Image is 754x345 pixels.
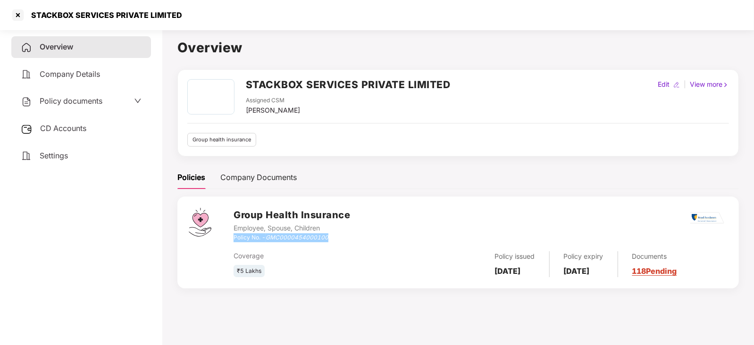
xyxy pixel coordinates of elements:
[21,42,32,53] img: svg+xml;base64,PHN2ZyB4bWxucz0iaHR0cDovL3d3dy53My5vcmcvMjAwMC9zdmciIHdpZHRoPSIyNCIgaGVpZ2h0PSIyNC...
[177,37,739,58] h1: Overview
[40,42,73,51] span: Overview
[21,96,32,107] img: svg+xml;base64,PHN2ZyB4bWxucz0iaHR0cDovL3d3dy53My5vcmcvMjAwMC9zdmciIHdpZHRoPSIyNCIgaGVpZ2h0PSIyNC...
[177,172,205,183] div: Policies
[632,251,677,262] div: Documents
[246,77,451,92] h2: STACKBOX SERVICES PRIVATE LIMITED
[40,96,102,106] span: Policy documents
[495,251,535,262] div: Policy issued
[234,251,398,261] div: Coverage
[21,150,32,162] img: svg+xml;base64,PHN2ZyB4bWxucz0iaHR0cDovL3d3dy53My5vcmcvMjAwMC9zdmciIHdpZHRoPSIyNCIgaGVpZ2h0PSIyNC...
[234,208,350,222] h3: Group Health Insurance
[234,233,350,242] div: Policy No. -
[688,79,731,90] div: View more
[189,208,211,237] img: svg+xml;base64,PHN2ZyB4bWxucz0iaHR0cDovL3d3dy53My5vcmcvMjAwMC9zdmciIHdpZHRoPSI0Ny43MTQiIGhlaWdodD...
[220,172,297,183] div: Company Documents
[656,79,671,90] div: Edit
[21,123,33,135] img: svg+xml;base64,PHN2ZyB3aWR0aD0iMjUiIGhlaWdodD0iMjQiIHZpZXdCb3g9IjAgMCAyNSAyNCIgZmlsbD0ibm9uZSIgeG...
[234,223,350,233] div: Employee, Spouse, Children
[40,151,68,160] span: Settings
[682,79,688,90] div: |
[187,133,256,147] div: Group health insurance
[722,82,729,88] img: rightIcon
[40,69,100,79] span: Company Details
[246,105,300,115] div: [PERSON_NAME]
[134,97,142,105] span: down
[246,96,300,105] div: Assigned CSM
[25,10,182,20] div: STACKBOX SERVICES PRIVATE LIMITED
[266,234,328,241] i: GMC0000454000100
[632,266,677,276] a: 118 Pending
[673,82,680,88] img: editIcon
[495,266,521,276] b: [DATE]
[21,69,32,80] img: svg+xml;base64,PHN2ZyB4bWxucz0iaHR0cDovL3d3dy53My5vcmcvMjAwMC9zdmciIHdpZHRoPSIyNCIgaGVpZ2h0PSIyNC...
[234,265,265,278] div: ₹5 Lakhs
[40,123,86,133] span: CD Accounts
[690,212,724,224] img: rsi.png
[564,266,590,276] b: [DATE]
[564,251,603,262] div: Policy expiry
